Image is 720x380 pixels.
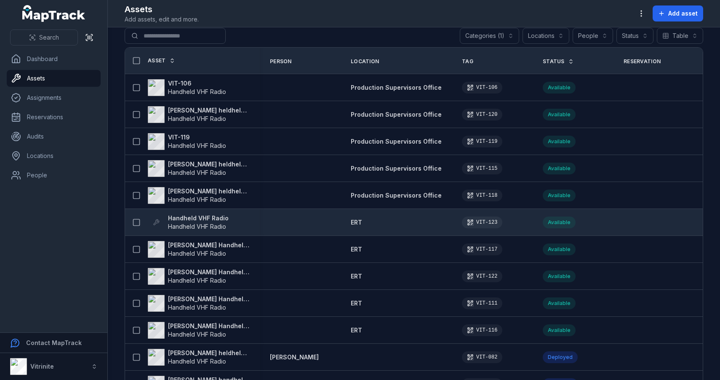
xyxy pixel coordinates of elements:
button: Locations [523,28,569,44]
strong: [PERSON_NAME] heldheld VHF radio [168,160,250,169]
div: VIT-116 [462,324,502,336]
strong: [PERSON_NAME] heldheld VHF radio [168,187,250,195]
strong: [PERSON_NAME] Handheld VHF Radio [168,322,250,330]
a: Production Supervisors Office [351,110,442,119]
span: Handheld VHF Radio [168,115,226,122]
div: VIT-118 [462,190,502,201]
a: Production Supervisors Office [351,83,442,92]
span: Add asset [668,9,698,18]
span: Person [270,58,292,65]
strong: [PERSON_NAME] Handheld VHF Radio [168,268,250,276]
span: ERT [351,273,362,280]
span: Search [39,33,59,42]
span: Handheld VHF Radio [168,250,226,257]
a: Production Supervisors Office [351,137,442,146]
button: Table [657,28,703,44]
button: Status [616,28,653,44]
div: Deployed [543,351,578,363]
span: Status [543,58,565,65]
strong: [PERSON_NAME] Handheld VHF Radio [168,241,250,249]
div: Available [543,244,576,255]
div: VIT-082 [462,351,502,363]
strong: [PERSON_NAME] Handheld VHF Radio [168,295,250,303]
a: [PERSON_NAME] heldheld VHF radioHandheld VHF Radio [148,106,250,123]
span: Production Supervisors Office [351,138,442,145]
div: VIT-117 [462,244,502,255]
div: VIT-122 [462,270,502,282]
span: Tag [462,58,473,65]
span: Production Supervisors Office [351,165,442,172]
a: Handheld VHF RadioHandheld VHF Radio [148,214,229,231]
strong: [PERSON_NAME] heldheld VHF radio [168,106,250,115]
a: People [7,167,101,184]
a: Dashboard [7,51,101,67]
div: Available [543,136,576,147]
span: Handheld VHF Radio [168,304,226,311]
a: Status [543,58,574,65]
div: VIT-120 [462,109,502,120]
a: [PERSON_NAME] heldheld VHF radioHandheld VHF Radio [148,349,250,366]
div: Available [543,190,576,201]
div: Available [543,82,576,94]
div: VIT-123 [462,217,502,228]
strong: VIT-119 [168,133,226,142]
span: Reservation [624,58,661,65]
strong: Contact MapTrack [26,339,82,346]
a: [PERSON_NAME] Handheld VHF RadioHandheld VHF Radio [148,295,250,312]
a: MapTrack [22,5,85,22]
span: ERT [351,326,362,334]
a: [PERSON_NAME] heldheld VHF radioHandheld VHF Radio [148,187,250,204]
div: VIT-106 [462,82,502,94]
button: Categories (1) [460,28,519,44]
span: Handheld VHF Radio [168,358,226,365]
a: [PERSON_NAME] heldheld VHF radioHandheld VHF Radio [148,160,250,177]
span: Handheld VHF Radio [168,196,226,203]
span: Location [351,58,379,65]
a: ERT [351,218,362,227]
div: Available [543,324,576,336]
a: VIT-119Handheld VHF Radio [148,133,226,150]
span: Production Supervisors Office [351,192,442,199]
a: Assignments [7,89,101,106]
div: Available [543,297,576,309]
span: Add assets, edit and more. [125,15,199,24]
a: [PERSON_NAME] Handheld VHF RadioHandheld VHF Radio [148,241,250,258]
span: Handheld VHF Radio [168,277,226,284]
div: Available [543,270,576,282]
strong: [PERSON_NAME] heldheld VHF radio [168,349,250,357]
a: ERT [351,299,362,308]
a: [PERSON_NAME] [270,353,319,361]
a: Audits [7,128,101,145]
a: Asset [148,57,175,64]
strong: Vitrinite [30,363,54,370]
a: ERT [351,272,362,281]
a: Production Supervisors Office [351,164,442,173]
span: Asset [148,57,166,64]
span: Production Supervisors Office [351,111,442,118]
div: Available [543,109,576,120]
button: People [573,28,613,44]
span: Handheld VHF Radio [168,142,226,149]
div: Available [543,217,576,228]
a: Production Supervisors Office [351,191,442,200]
div: VIT-119 [462,136,502,147]
span: Production Supervisors Office [351,84,442,91]
a: Assets [7,70,101,87]
button: Search [10,29,78,45]
h2: Assets [125,3,199,15]
a: ERT [351,326,362,335]
a: Reservations [7,109,101,126]
a: ERT [351,245,362,254]
strong: Handheld VHF Radio [168,214,229,222]
a: [PERSON_NAME] Handheld VHF RadioHandheld VHF Radio [148,322,250,339]
div: Available [543,163,576,174]
div: VIT-111 [462,297,502,309]
span: Handheld VHF Radio [168,223,226,230]
strong: VIT-106 [168,79,226,88]
a: VIT-106Handheld VHF Radio [148,79,226,96]
span: ERT [351,300,362,307]
span: Handheld VHF Radio [168,331,226,338]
